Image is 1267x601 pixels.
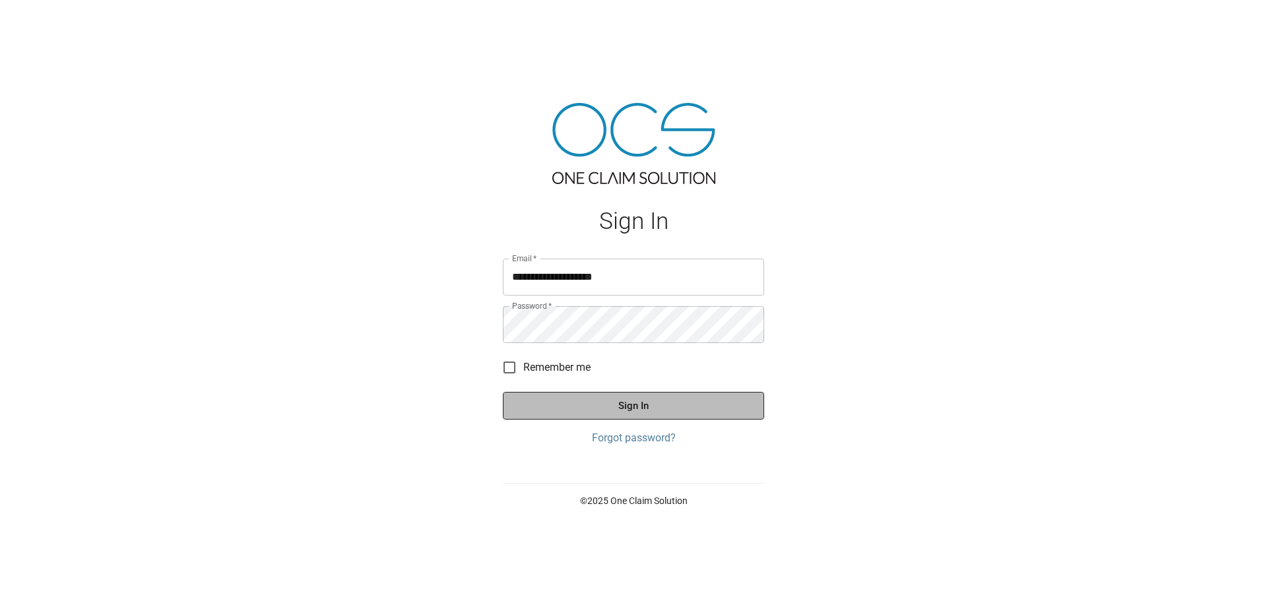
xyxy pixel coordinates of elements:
[512,300,552,311] label: Password
[503,208,764,235] h1: Sign In
[523,360,591,375] span: Remember me
[16,8,69,34] img: ocs-logo-white-transparent.png
[503,494,764,507] p: © 2025 One Claim Solution
[503,430,764,446] a: Forgot password?
[512,253,537,264] label: Email
[552,103,715,184] img: ocs-logo-tra.png
[503,392,764,420] button: Sign In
